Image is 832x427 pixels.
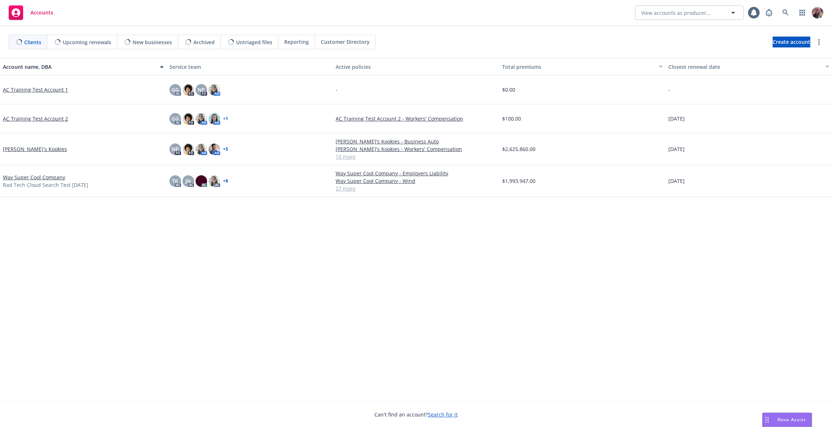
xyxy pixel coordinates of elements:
[502,115,521,122] span: $100.00
[182,143,194,155] img: photo
[428,411,458,418] a: Search for it
[336,169,496,177] a: Way Super Cool Company - Employers Liability
[3,145,67,153] a: [PERSON_NAME]'s Kookies
[665,58,832,75] button: Closest renewal date
[333,58,499,75] button: Active policies
[321,38,370,46] span: Customer Directory
[374,411,458,418] span: Can't find an account?
[284,38,309,46] span: Reporting
[172,86,179,93] span: GG
[3,63,156,71] div: Account name, DBA
[172,115,179,122] span: GG
[777,416,806,423] span: Nova Assist
[336,63,496,71] div: Active policies
[196,113,207,125] img: photo
[209,175,220,187] img: photo
[502,145,535,153] span: $2,625,860.00
[815,38,823,46] a: more
[193,38,215,46] span: Archived
[502,177,535,185] span: $1,993,947.00
[668,145,685,153] span: [DATE]
[167,58,333,75] button: Service team
[30,10,53,16] span: Accounts
[336,177,496,185] a: Way Super Cool Company - Wind
[668,115,685,122] span: [DATE]
[336,86,337,93] span: -
[24,38,41,46] span: Clients
[668,63,821,71] div: Closest renewal date
[133,38,172,46] span: New businesses
[762,413,772,427] div: Drag to move
[762,5,776,20] a: Report a Bug
[209,143,220,155] img: photo
[773,37,810,47] a: Create account
[6,3,56,23] a: Accounts
[668,177,685,185] span: [DATE]
[762,413,812,427] button: Nova Assist
[336,145,496,153] a: [PERSON_NAME]'s Kookies - Workers' Compensation
[812,7,823,18] img: photo
[3,115,68,122] a: AC Training Test Account 2
[336,138,496,145] a: [PERSON_NAME]'s Kookies - Business Auto
[502,86,515,93] span: $0.00
[209,84,220,96] img: photo
[499,58,666,75] button: Total premiums
[668,86,670,93] span: -
[336,115,496,122] a: AC Training Test Account 2 - Workers' Compensation
[641,9,711,17] span: View accounts as producer...
[236,38,272,46] span: Untriaged files
[795,5,810,20] a: Switch app
[172,177,178,185] span: TK
[635,5,744,20] button: View accounts as producer...
[172,145,179,153] span: NP
[223,117,228,121] a: + 1
[3,173,65,181] a: Way Super Cool Company
[336,153,496,160] a: 10 more
[209,113,220,125] img: photo
[182,113,194,125] img: photo
[169,63,330,71] div: Service team
[3,181,88,189] span: Rad Tech Cloud Search Test [DATE]
[3,86,68,93] a: AC Training Test Account 1
[223,179,228,183] a: + 8
[778,5,793,20] a: Search
[502,63,655,71] div: Total premiums
[223,147,228,151] a: + 5
[196,175,207,187] img: photo
[336,185,496,192] a: 27 more
[185,177,191,185] span: JN
[63,38,111,46] span: Upcoming renewals
[198,86,205,93] span: NP
[182,84,194,96] img: photo
[773,35,810,49] span: Create account
[196,143,207,155] img: photo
